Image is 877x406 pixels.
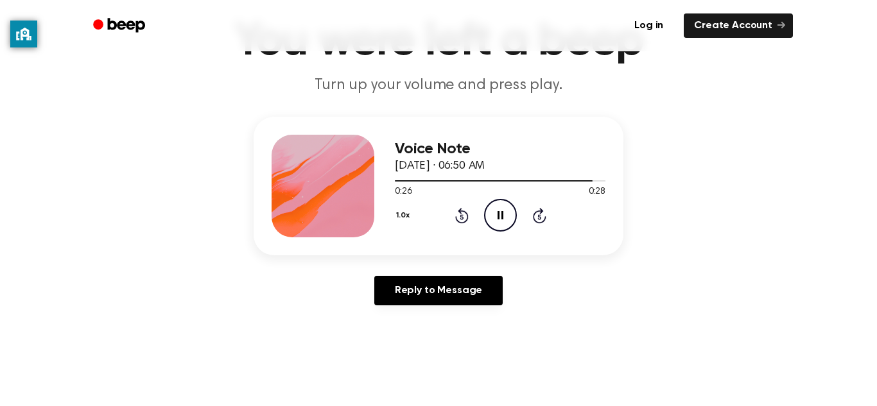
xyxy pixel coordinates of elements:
[621,11,676,40] a: Log in
[395,160,485,172] span: [DATE] · 06:50 AM
[395,205,414,226] button: 1.0x
[84,13,157,38] a: Beep
[395,185,412,199] span: 0:26
[395,140,605,158] h3: Voice Note
[589,185,605,199] span: 0:28
[192,75,685,96] p: Turn up your volume and press play.
[10,21,37,47] button: privacy banner
[684,13,793,38] a: Create Account
[374,276,503,305] a: Reply to Message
